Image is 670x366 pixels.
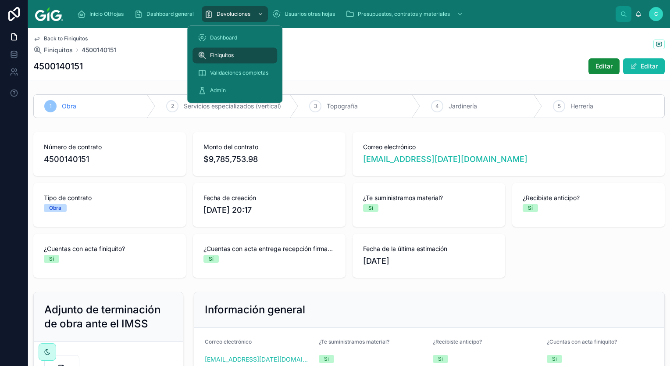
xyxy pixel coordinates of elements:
[210,87,226,94] span: Admin
[44,303,172,331] h2: Adjunto de terminación de obra ante el IMSS
[358,11,450,18] span: Presupuestos, contratos y materiales
[368,204,373,212] div: Sí
[192,65,277,81] a: Validaciones completas
[363,143,654,151] span: Correo electrónico
[203,194,335,202] span: Fecha de creación
[44,153,175,165] span: 4500140151
[528,204,533,212] div: Sí
[217,11,250,18] span: Devoluciones
[314,103,317,110] span: 3
[82,46,116,54] a: 4500140151
[202,6,268,22] a: Devoluciones
[192,83,277,98] a: Admin
[210,34,237,41] span: Dashboard
[449,102,477,111] span: Jardinería
[44,143,175,151] span: Número de contrato
[552,355,557,363] div: Sí
[270,6,341,22] a: Usuarios otras hojas
[192,30,277,46] a: Dashboard
[44,194,175,202] span: Tipo de contrato
[70,4,616,24] div: scrollable content
[35,7,63,21] img: App logo
[205,303,305,317] h2: Información general
[588,58,620,74] button: Editar
[623,58,665,74] button: Editar
[363,255,495,267] span: [DATE]
[210,69,268,76] span: Validaciones completas
[205,355,312,364] a: [EMAIL_ADDRESS][DATE][DOMAIN_NAME]
[435,103,439,110] span: 4
[343,6,467,22] a: Presupuestos, contratos y materiales
[570,102,593,111] span: Herrería
[205,338,252,345] span: Correo electrónico
[49,204,61,212] div: Obra
[319,338,389,345] span: ¿Te suministramos material?
[363,153,527,165] a: [EMAIL_ADDRESS][DATE][DOMAIN_NAME]
[33,46,73,54] a: Finiquitos
[363,244,495,253] span: Fecha de la última estimación
[438,355,443,363] div: Sí
[203,204,335,216] span: [DATE] 20:17
[327,102,358,111] span: Topografía
[89,11,124,18] span: Inicio OtHojas
[209,255,214,263] div: Sí
[75,6,130,22] a: Inicio OtHojas
[184,102,281,111] span: Servicios especializados (vertical)
[49,255,54,263] div: Sí
[433,338,482,345] span: ¿Recibiste anticipo?
[203,153,335,165] span: $9,785,753.98
[50,103,52,110] span: 1
[203,143,335,151] span: Monto del contrato
[210,52,234,59] span: Finiquitos
[132,6,200,22] a: Dashboard general
[171,103,174,110] span: 2
[363,194,495,202] span: ¿Te suministramos material?
[558,103,561,110] span: 5
[33,60,83,72] h1: 4500140151
[33,35,88,42] a: Back to Finiquitos
[44,244,175,253] span: ¿Cuentas con acta finiquito?
[44,35,88,42] span: Back to Finiquitos
[547,338,617,345] span: ¿Cuentas con acta finiquito?
[595,62,613,71] span: Editar
[146,11,194,18] span: Dashboard general
[62,102,76,111] span: Obra
[324,355,329,363] div: Sí
[203,244,335,253] span: ¿Cuentas con acta entrega recepción firmada?
[654,11,658,18] span: C
[285,11,335,18] span: Usuarios otras hojas
[523,194,654,202] span: ¿Recibiste anticipo?
[192,47,277,63] a: Finiquitos
[44,46,73,54] span: Finiquitos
